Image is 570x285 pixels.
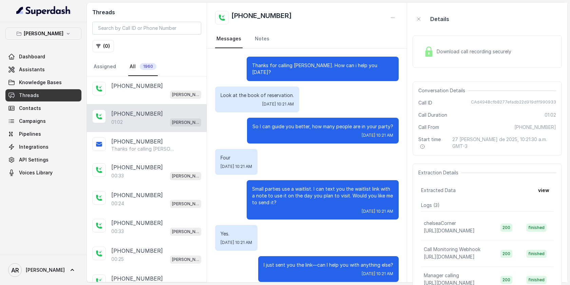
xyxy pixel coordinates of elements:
a: Messages [215,30,243,48]
span: [URL][DOMAIN_NAME] [424,254,475,260]
span: Start time [418,136,447,150]
span: [DATE] 10:21 AM [221,164,252,169]
p: [PHONE_NUMBER] [111,82,163,90]
a: Contacts [5,102,81,114]
span: [DATE] 10:21 AM [221,240,252,245]
span: Call From [418,124,439,131]
span: [URL][DOMAIN_NAME] [424,228,475,233]
a: API Settings [5,154,81,166]
p: Logs ( 3 ) [421,202,553,209]
p: 00:33 [111,228,124,235]
p: Call Monitoring Webhook [424,246,480,253]
span: Call Duration [418,112,447,118]
p: I just sent you the link—can I help you with anything else? [264,262,393,268]
p: Look at the book of reservation. [221,92,294,99]
span: [PHONE_NUMBER] [514,124,556,131]
p: So I can guide you better, how many people are in your party? [252,123,393,130]
p: Manager calling [424,272,459,279]
nav: Tabs [215,30,399,48]
a: Dashboard [5,51,81,63]
a: Assigned [92,58,117,76]
p: Details [430,15,449,23]
span: finished [526,224,547,232]
span: Threads [19,92,39,99]
a: [PERSON_NAME] [5,261,81,280]
span: Assistants [19,66,45,73]
p: Small parties use a waitlist. I can text you the waitlist link with a note to use it on the day y... [252,186,393,206]
span: API Settings [19,156,49,163]
button: [PERSON_NAME] [5,27,81,40]
p: chelseaCorner [424,220,456,227]
span: Knowledge Bases [19,79,62,86]
p: [PHONE_NUMBER] [111,191,163,199]
span: Extraction Details [418,169,461,176]
p: Thanks for calling [PERSON_NAME]. How can i help you [DATE]? [252,62,393,76]
a: Voices Library [5,167,81,179]
span: [PERSON_NAME] [26,267,65,273]
p: 01:02 [111,119,123,126]
span: finished [526,276,547,284]
h2: [PHONE_NUMBER] [231,11,292,24]
span: Extracted Data [421,187,456,194]
span: Pipelines [19,131,41,137]
p: [PHONE_NUMBER] [111,137,163,146]
p: [PHONE_NUMBER] [111,219,163,227]
span: 1960 [140,63,156,70]
img: Lock Icon [424,46,434,57]
button: (0) [92,40,114,52]
p: Thanks for calling [PERSON_NAME]! Complete this form for any type of inquiry and a manager will c... [111,146,176,152]
span: Voices Library [19,169,53,176]
span: [DATE] 10:21 AM [362,209,393,214]
p: [PERSON_NAME] [172,119,199,126]
p: [PERSON_NAME] [172,201,199,207]
span: Contacts [19,105,41,112]
a: Pipelines [5,128,81,140]
a: Knowledge Bases [5,76,81,89]
span: 200 [500,250,512,258]
h2: Threads [92,8,201,16]
p: [PHONE_NUMBER] [111,163,163,171]
a: Threads [5,89,81,101]
p: 00:25 [111,256,124,263]
span: Integrations [19,144,49,150]
a: Assistants [5,63,81,76]
p: Yes. [221,230,252,237]
text: AR [11,267,19,274]
span: 200 [500,224,512,232]
span: Dashboard [19,53,45,60]
span: [DATE] 10:21 AM [362,271,393,277]
span: Conversation Details [418,87,468,94]
span: Download call recording securely [437,48,514,55]
p: [PHONE_NUMBER] [111,110,163,118]
span: Campaigns [19,118,46,125]
p: [PHONE_NUMBER] [111,247,163,255]
button: view [534,184,553,196]
span: 200 [500,276,512,284]
p: 00:24 [111,200,124,207]
p: [PERSON_NAME] [24,30,63,38]
span: Call ID [418,99,432,106]
p: [PERSON_NAME] [172,228,199,235]
a: All1960 [128,58,158,76]
p: 00:33 [111,172,124,179]
span: [DATE] 10:21 AM [262,101,294,107]
span: finished [526,250,547,258]
img: light.svg [16,5,71,16]
a: Notes [253,30,271,48]
p: [PERSON_NAME] [172,173,199,179]
a: Campaigns [5,115,81,127]
p: [PERSON_NAME] [172,256,199,263]
span: CAd4948cfb8277efadb22d919dff990933 [471,99,556,106]
p: Four [221,154,252,161]
span: 01:02 [545,112,556,118]
span: [DATE] 10:21 AM [362,133,393,138]
p: [PERSON_NAME] [172,91,199,98]
input: Search by Call ID or Phone Number [92,22,201,35]
a: Integrations [5,141,81,153]
span: 27 [PERSON_NAME] de 2025, 10:21:30 a.m. GMT-3 [452,136,556,150]
p: [PHONE_NUMBER] [111,274,163,283]
nav: Tabs [92,58,201,76]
